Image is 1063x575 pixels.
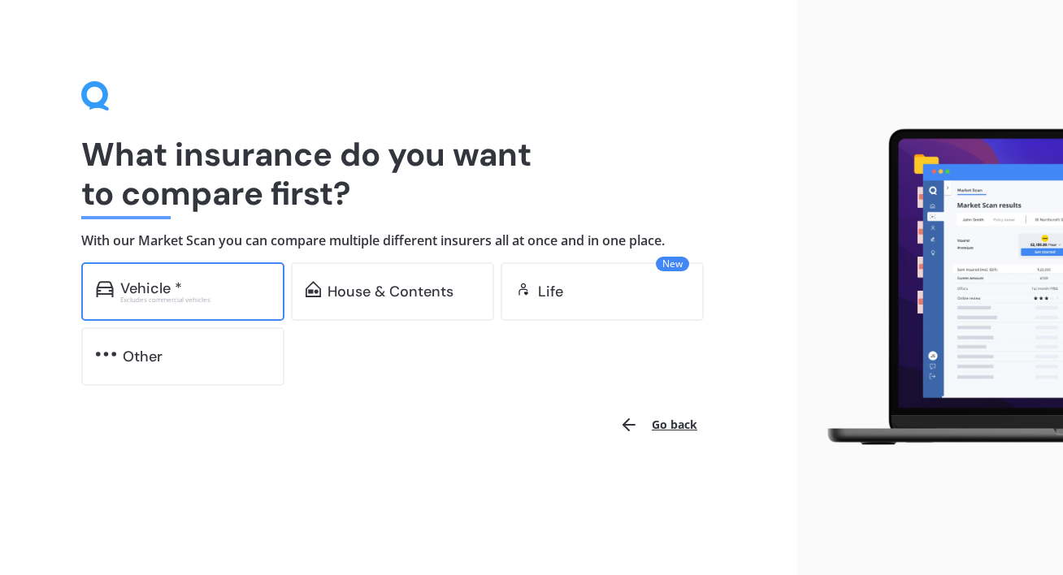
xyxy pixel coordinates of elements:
[515,281,531,297] img: life.f720d6a2d7cdcd3ad642.svg
[610,405,707,444] button: Go back
[81,135,716,213] h1: What insurance do you want to compare first?
[656,257,689,271] span: New
[328,283,453,300] div: House & Contents
[120,280,182,296] div: Vehicle *
[96,346,116,362] img: other.81dba5aafe580aa69f38.svg
[810,122,1063,453] img: laptop.webp
[120,296,270,303] div: Excludes commercial vehicles
[96,281,114,297] img: car.f15378c7a67c060ca3f3.svg
[123,348,163,365] div: Other
[306,281,321,297] img: home-and-contents.b802091223b8502ef2dd.svg
[81,232,716,249] h4: With our Market Scan you can compare multiple different insurers all at once and in one place.
[538,283,563,300] div: Life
